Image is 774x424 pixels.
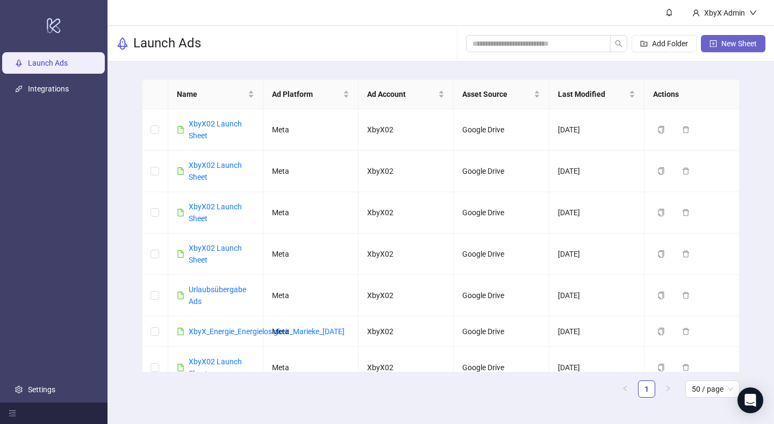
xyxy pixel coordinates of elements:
[682,292,690,299] span: delete
[454,347,549,388] td: Google Drive
[177,88,246,100] span: Name
[189,327,345,336] a: XbyX_Energie_Energielosigkeit_Marieke_[DATE]
[28,84,69,93] a: Integrations
[632,35,697,52] button: Add Folder
[359,316,454,347] td: XbyX02
[657,364,665,371] span: copy
[263,109,359,151] td: Meta
[177,250,184,258] span: file
[639,381,655,397] a: 1
[682,250,690,258] span: delete
[359,347,454,388] td: XbyX02
[177,167,184,175] span: file
[682,126,690,133] span: delete
[116,37,129,50] span: rocket
[189,357,242,378] a: XbyX02 Launch Sheet
[549,275,644,316] td: [DATE]
[549,151,644,192] td: [DATE]
[682,364,690,371] span: delete
[462,88,531,100] span: Asset Source
[359,151,454,192] td: XbyX02
[692,9,700,17] span: user
[454,80,549,109] th: Asset Source
[549,192,644,234] td: [DATE]
[682,167,690,175] span: delete
[454,109,549,151] td: Google Drive
[558,88,627,100] span: Last Modified
[189,244,242,264] a: XbyX02 Launch Sheet
[549,109,644,151] td: [DATE]
[638,380,655,398] li: 1
[617,380,634,398] button: left
[177,209,184,216] span: file
[177,364,184,371] span: file
[657,209,665,216] span: copy
[263,80,359,109] th: Ad Platform
[454,275,549,316] td: Google Drive
[189,285,246,306] a: Urlaubsübergabe Ads
[549,316,644,347] td: [DATE]
[177,292,184,299] span: file
[263,347,359,388] td: Meta
[692,381,733,397] span: 50 / page
[359,275,454,316] td: XbyX02
[263,151,359,192] td: Meta
[657,250,665,258] span: copy
[657,126,665,133] span: copy
[657,328,665,335] span: copy
[665,9,673,16] span: bell
[685,380,740,398] div: Page Size
[189,161,242,181] a: XbyX02 Launch Sheet
[133,35,201,52] h3: Launch Ads
[454,234,549,275] td: Google Drive
[9,409,16,417] span: menu-fold
[644,80,740,109] th: Actions
[454,316,549,347] td: Google Drive
[28,385,55,394] a: Settings
[367,88,436,100] span: Ad Account
[622,385,628,392] span: left
[263,316,359,347] td: Meta
[177,126,184,133] span: file
[177,328,184,335] span: file
[263,275,359,316] td: Meta
[709,40,717,47] span: plus-square
[737,387,763,413] div: Open Intercom Messenger
[454,192,549,234] td: Google Drive
[359,192,454,234] td: XbyX02
[549,347,644,388] td: [DATE]
[640,40,648,47] span: folder-add
[660,380,677,398] li: Next Page
[359,234,454,275] td: XbyX02
[660,380,677,398] button: right
[652,39,688,48] span: Add Folder
[263,234,359,275] td: Meta
[657,167,665,175] span: copy
[28,59,68,67] a: Launch Ads
[454,151,549,192] td: Google Drive
[272,88,341,100] span: Ad Platform
[682,209,690,216] span: delete
[657,292,665,299] span: copy
[682,328,690,335] span: delete
[549,80,644,109] th: Last Modified
[701,35,765,52] button: New Sheet
[665,385,671,392] span: right
[189,119,242,140] a: XbyX02 Launch Sheet
[749,9,757,17] span: down
[721,39,757,48] span: New Sheet
[359,80,454,109] th: Ad Account
[263,192,359,234] td: Meta
[168,80,263,109] th: Name
[700,7,749,19] div: XbyX Admin
[359,109,454,151] td: XbyX02
[549,234,644,275] td: [DATE]
[615,40,622,47] span: search
[617,380,634,398] li: Previous Page
[189,202,242,223] a: XbyX02 Launch Sheet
